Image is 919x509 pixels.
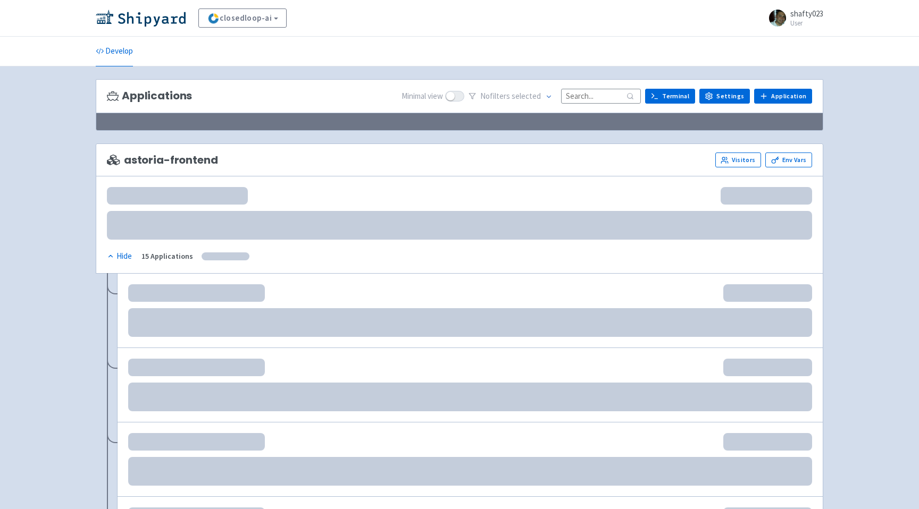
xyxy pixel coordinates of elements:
[480,90,541,103] span: No filter s
[790,20,823,27] small: User
[402,90,443,103] span: Minimal view
[96,37,133,66] a: Develop
[699,89,750,104] a: Settings
[561,89,641,103] input: Search...
[107,90,192,102] h3: Applications
[512,91,541,101] span: selected
[107,154,218,166] span: astoria-frontend
[141,250,193,262] div: 15 Applications
[96,10,186,27] img: Shipyard logo
[763,10,823,27] a: shafty023 User
[715,152,761,167] a: Visitors
[198,9,287,28] a: closedloop-ai
[765,152,812,167] a: Env Vars
[645,89,695,104] a: Terminal
[107,250,133,262] button: Hide
[790,9,823,19] span: shafty023
[107,250,132,262] div: Hide
[754,89,812,104] a: Application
